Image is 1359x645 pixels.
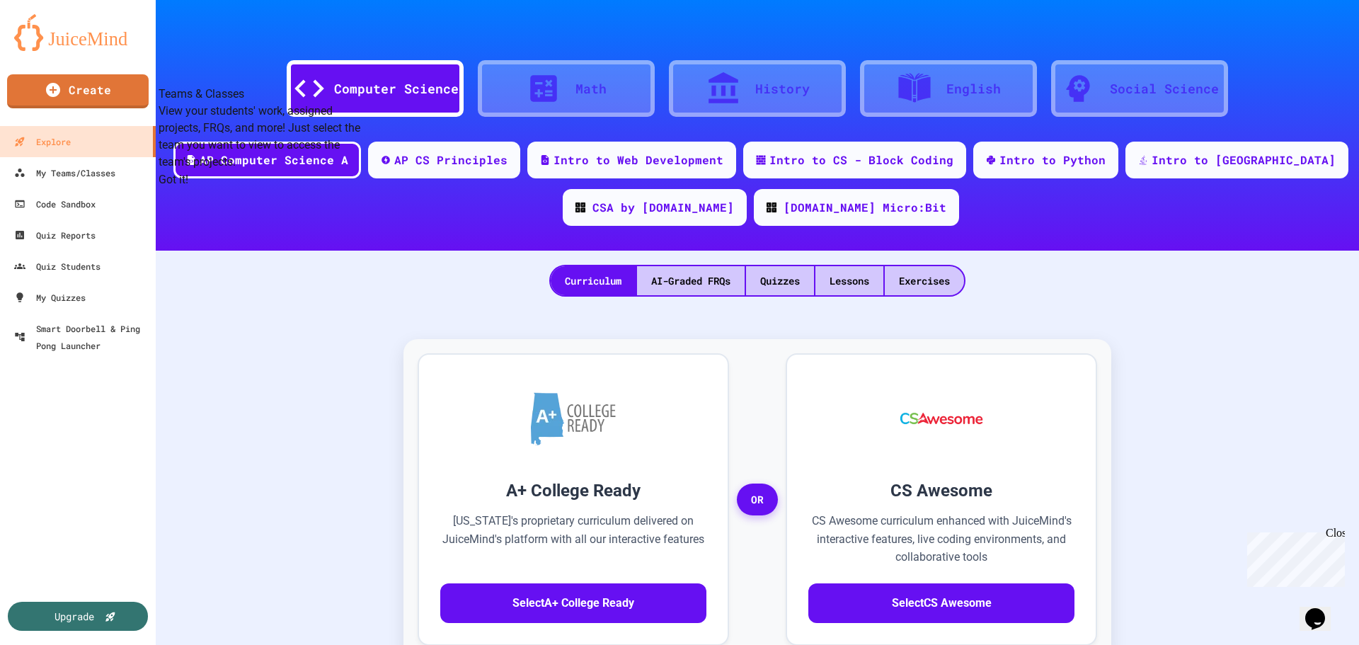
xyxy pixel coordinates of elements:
[808,478,1074,503] h3: CS Awesome
[159,86,368,103] h2: Teams & Classes
[14,164,115,181] div: My Teams/Classes
[815,266,883,295] div: Lessons
[554,152,723,169] div: Intro to Web Development
[886,376,997,461] img: CS Awesome
[575,79,607,98] div: Math
[746,266,814,295] div: Quizzes
[808,512,1074,566] p: CS Awesome curriculum enhanced with JuiceMind's interactive features, live coding environments, a...
[1300,588,1345,631] iframe: chat widget
[159,171,188,188] button: Got it!
[531,392,616,445] img: A+ College Ready
[440,478,706,503] h3: A+ College Ready
[55,609,94,624] div: Upgrade
[1110,79,1219,98] div: Social Science
[14,258,101,275] div: Quiz Students
[440,512,706,566] p: [US_STATE]'s proprietary curriculum delivered on JuiceMind's platform with all our interactive fe...
[7,74,149,108] a: Create
[394,152,508,169] div: AP CS Principles
[6,6,98,90] div: Chat with us now!Close
[637,266,745,295] div: AI-Graded FRQs
[14,289,86,306] div: My Quizzes
[14,227,96,244] div: Quiz Reports
[1152,152,1336,169] div: Intro to [GEOGRAPHIC_DATA]
[999,152,1106,169] div: Intro to Python
[334,79,459,98] div: Computer Science
[769,152,953,169] div: Intro to CS - Block Coding
[159,103,368,171] p: View your students' work, assigned projects, FRQs, and more! Just select the team you want to vie...
[885,266,964,295] div: Exercises
[755,79,810,98] div: History
[14,14,142,51] img: logo-orange.svg
[575,202,585,212] img: CODE_logo_RGB.png
[1242,527,1345,587] iframe: chat widget
[808,583,1074,623] button: SelectCS Awesome
[784,199,946,216] div: [DOMAIN_NAME] Micro:Bit
[14,195,96,212] div: Code Sandbox
[737,484,778,516] span: OR
[767,202,776,212] img: CODE_logo_RGB.png
[592,199,734,216] div: CSA by [DOMAIN_NAME]
[440,583,706,623] button: SelectA+ College Ready
[551,266,636,295] div: Curriculum
[14,320,150,354] div: Smart Doorbell & Ping Pong Launcher
[14,133,71,150] div: Explore
[946,79,1001,98] div: English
